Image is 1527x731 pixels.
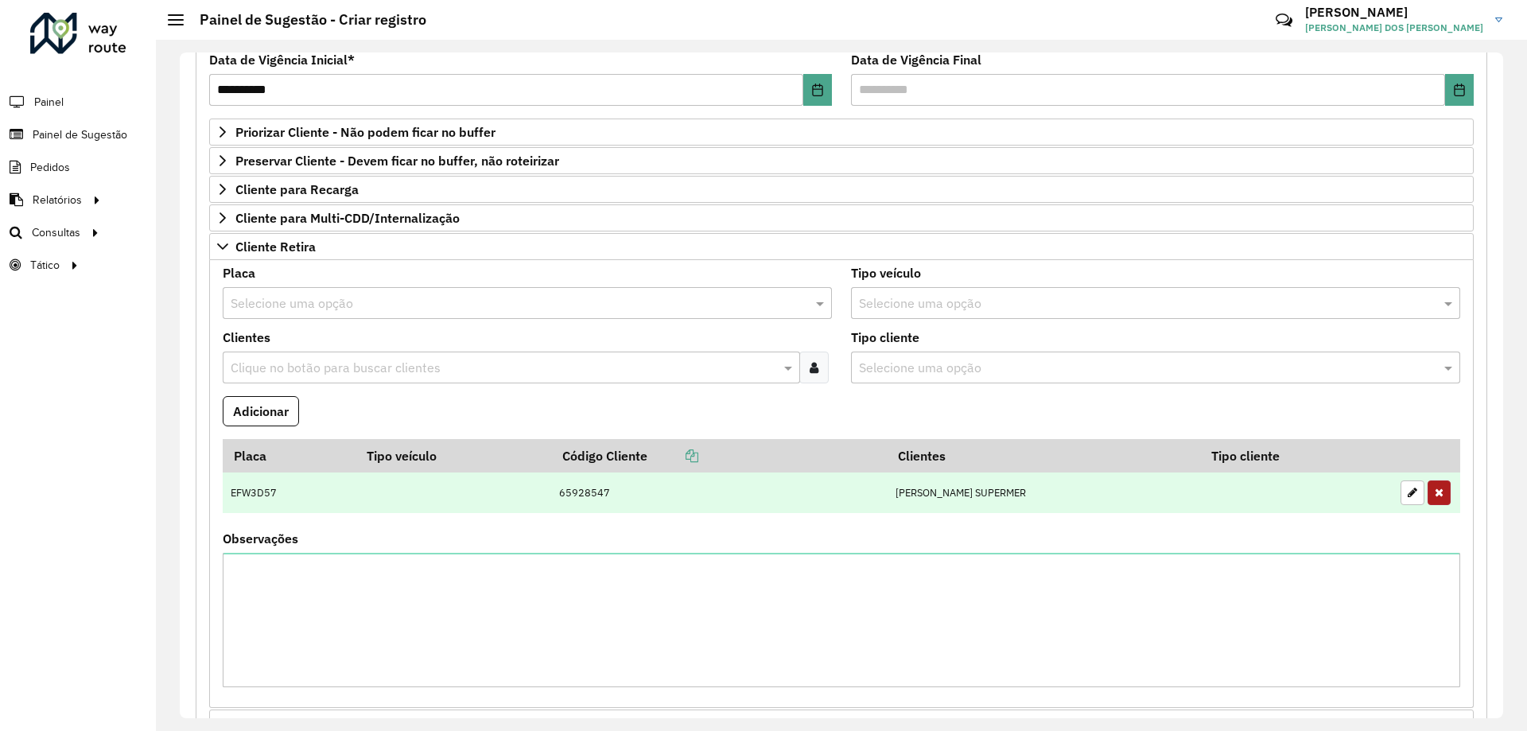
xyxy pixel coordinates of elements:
[223,263,255,282] label: Placa
[1445,74,1474,106] button: Choose Date
[209,176,1474,203] a: Cliente para Recarga
[235,154,559,167] span: Preservar Cliente - Devem ficar no buffer, não roteirizar
[30,257,60,274] span: Tático
[33,126,127,143] span: Painel de Sugestão
[209,50,355,69] label: Data de Vigência Inicial
[356,439,551,472] th: Tipo veículo
[1267,3,1301,37] a: Contato Rápido
[209,260,1474,709] div: Cliente Retira
[551,472,887,514] td: 65928547
[223,396,299,426] button: Adicionar
[235,717,422,729] span: Mapas Sugeridos: Placa-Cliente
[209,147,1474,174] a: Preservar Cliente - Devem ficar no buffer, não roteirizar
[209,233,1474,260] a: Cliente Retira
[223,439,356,472] th: Placa
[235,240,316,253] span: Cliente Retira
[1305,21,1483,35] span: [PERSON_NAME] DOS [PERSON_NAME]
[209,119,1474,146] a: Priorizar Cliente - Não podem ficar no buffer
[851,328,919,347] label: Tipo cliente
[851,50,981,69] label: Data de Vigência Final
[235,212,460,224] span: Cliente para Multi-CDD/Internalização
[223,529,298,548] label: Observações
[551,439,887,472] th: Código Cliente
[33,192,82,208] span: Relatórios
[34,94,64,111] span: Painel
[30,159,70,176] span: Pedidos
[1200,439,1392,472] th: Tipo cliente
[803,74,832,106] button: Choose Date
[209,204,1474,231] a: Cliente para Multi-CDD/Internalização
[1305,5,1483,20] h3: [PERSON_NAME]
[887,472,1200,514] td: [PERSON_NAME] SUPERMER
[851,263,921,282] label: Tipo veículo
[184,11,426,29] h2: Painel de Sugestão - Criar registro
[223,328,270,347] label: Clientes
[223,472,356,514] td: EFW3D57
[647,448,698,464] a: Copiar
[32,224,80,241] span: Consultas
[235,183,359,196] span: Cliente para Recarga
[887,439,1200,472] th: Clientes
[235,126,495,138] span: Priorizar Cliente - Não podem ficar no buffer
